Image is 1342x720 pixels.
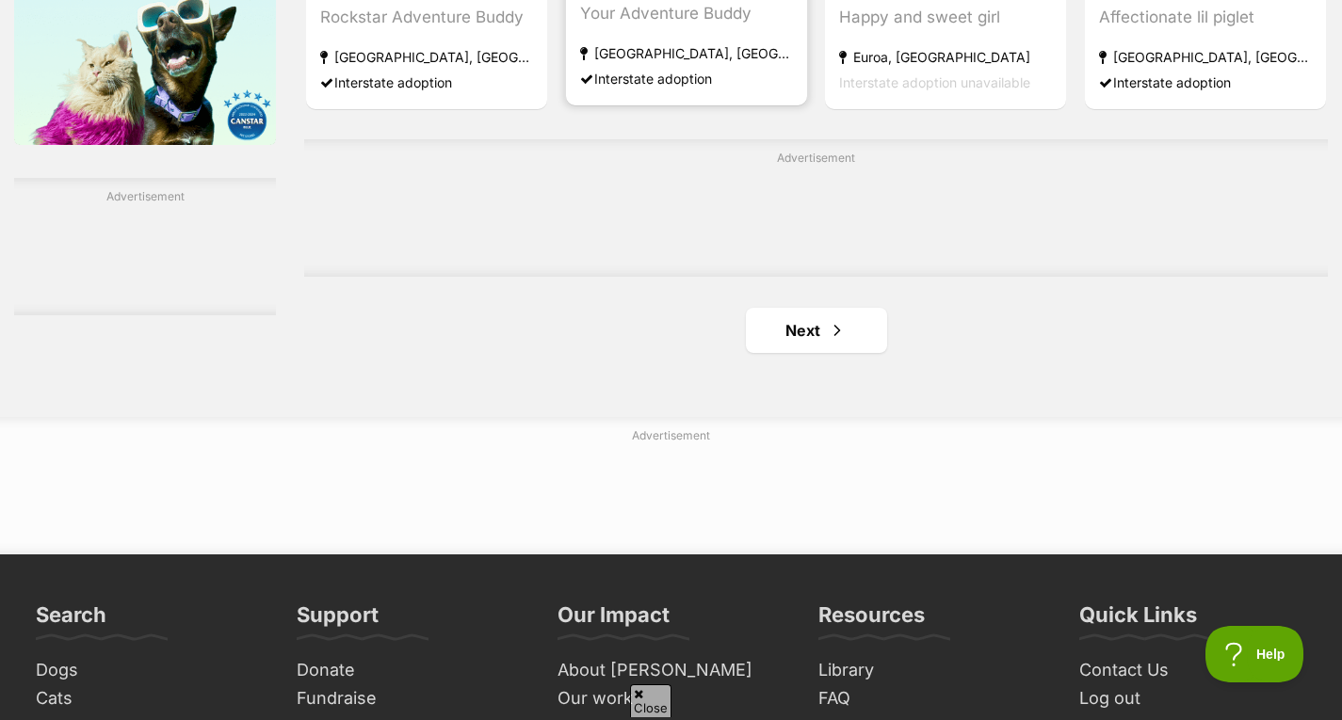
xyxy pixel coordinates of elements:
strong: [GEOGRAPHIC_DATA], [GEOGRAPHIC_DATA] [580,40,793,66]
strong: [GEOGRAPHIC_DATA], [GEOGRAPHIC_DATA] [1099,44,1312,70]
strong: [GEOGRAPHIC_DATA], [GEOGRAPHIC_DATA] [320,44,533,70]
div: Interstate adoption [320,70,533,95]
a: Next page [746,308,887,353]
strong: Euroa, [GEOGRAPHIC_DATA] [839,44,1052,70]
h3: Support [297,601,379,639]
div: Affectionate lil piglet [1099,5,1312,30]
a: Log out [1072,684,1314,713]
div: Your Adventure Buddy [580,1,793,26]
nav: Pagination [304,308,1328,353]
span: Interstate adoption unavailable [839,74,1030,90]
a: About [PERSON_NAME] [550,656,792,685]
a: Fundraise [289,684,531,713]
a: Our work [550,684,792,713]
h3: Quick Links [1079,601,1197,639]
a: Library [811,656,1053,685]
a: Contact Us [1072,656,1314,685]
a: Cats [28,684,270,713]
div: Rockstar Adventure Buddy [320,5,533,30]
div: Interstate adoption [1099,70,1312,95]
h3: Resources [818,601,925,639]
div: Advertisement [304,139,1328,277]
iframe: Help Scout Beacon - Open [1205,626,1304,682]
a: FAQ [811,684,1053,713]
span: Close [630,684,671,717]
h3: Our Impact [558,601,670,639]
a: Dogs [28,656,270,685]
a: Donate [289,656,531,685]
div: Advertisement [14,178,276,315]
h3: Search [36,601,106,639]
div: Happy and sweet girl [839,5,1052,30]
div: Interstate adoption [580,66,793,91]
